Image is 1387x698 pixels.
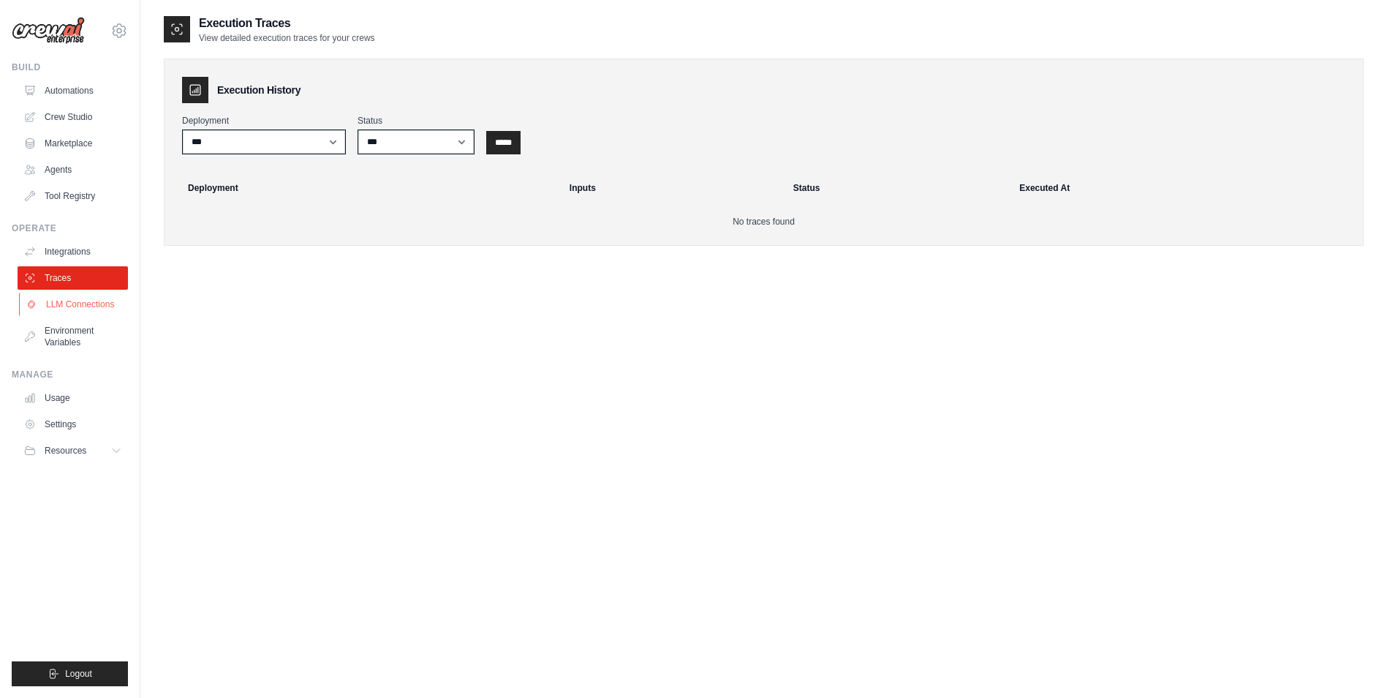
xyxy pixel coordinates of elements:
[18,413,128,436] a: Settings
[18,158,128,181] a: Agents
[18,439,128,462] button: Resources
[12,661,128,686] button: Logout
[65,668,92,680] span: Logout
[12,17,85,45] img: Logo
[12,369,128,380] div: Manage
[199,15,375,32] h2: Execution Traces
[18,240,128,263] a: Integrations
[217,83,301,97] h3: Execution History
[358,115,475,127] label: Status
[12,222,128,234] div: Operate
[18,184,128,208] a: Tool Registry
[19,293,129,316] a: LLM Connections
[170,172,561,204] th: Deployment
[18,105,128,129] a: Crew Studio
[785,172,1010,204] th: Status
[45,445,86,457] span: Resources
[12,61,128,73] div: Build
[18,319,128,354] a: Environment Variables
[18,132,128,155] a: Marketplace
[18,79,128,102] a: Automations
[18,386,128,410] a: Usage
[18,266,128,290] a: Traces
[199,32,375,44] p: View detailed execution traces for your crews
[561,172,785,204] th: Inputs
[182,216,1345,228] p: No traces found
[182,115,346,127] label: Deployment
[1010,172,1357,204] th: Executed At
